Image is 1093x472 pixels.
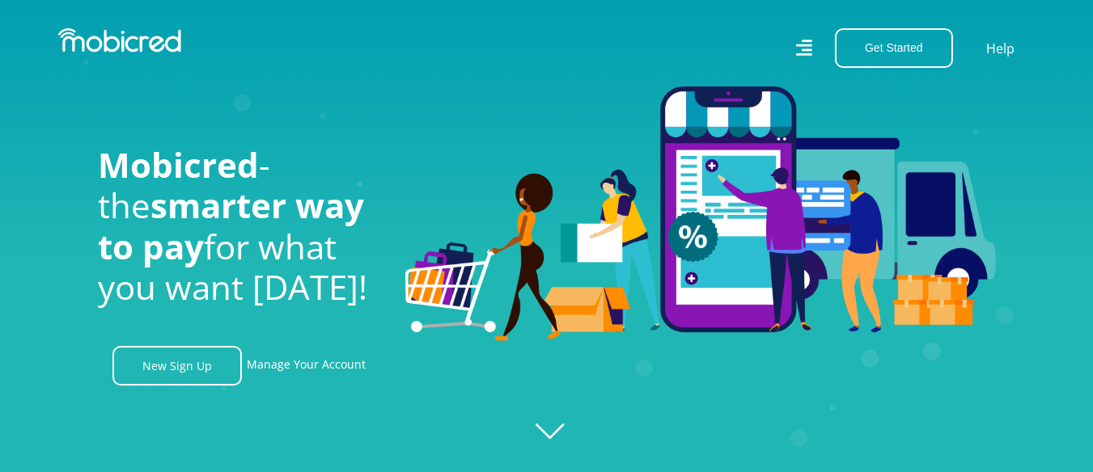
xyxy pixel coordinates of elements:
[112,346,242,386] a: New Sign Up
[98,182,364,268] span: smarter way to pay
[98,145,381,308] h1: - the for what you want [DATE]!
[835,28,953,68] button: Get Started
[58,28,181,53] img: Mobicred
[985,38,1015,59] a: Help
[98,141,259,188] span: Mobicred
[405,86,996,342] img: Welcome to Mobicred
[247,346,366,386] a: Manage Your Account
